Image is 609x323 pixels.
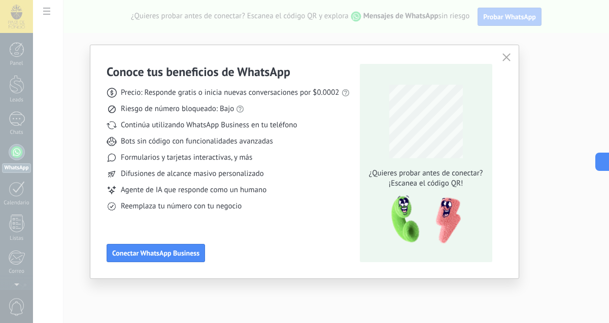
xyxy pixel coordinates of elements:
span: Formularios y tarjetas interactivas, y más [121,153,252,163]
span: Bots sin código con funcionalidades avanzadas [121,136,273,147]
span: Conectar WhatsApp Business [112,249,199,257]
button: Conectar WhatsApp Business [107,244,205,262]
span: Difusiones de alcance masivo personalizado [121,169,264,179]
span: ¿Quieres probar antes de conectar? [366,168,486,178]
h3: Conoce tus beneficios de WhatsApp [107,64,290,80]
span: Riesgo de número bloqueado: Bajo [121,104,234,114]
span: Reemplaza tu número con tu negocio [121,201,242,211]
img: qr-pic-1x.png [383,193,463,247]
span: ¡Escanea el código QR! [366,178,486,189]
span: Precio: Responde gratis o inicia nuevas conversaciones por $0.0002 [121,88,340,98]
span: Continúa utilizando WhatsApp Business en tu teléfono [121,120,297,130]
span: Agente de IA que responde como un humano [121,185,266,195]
